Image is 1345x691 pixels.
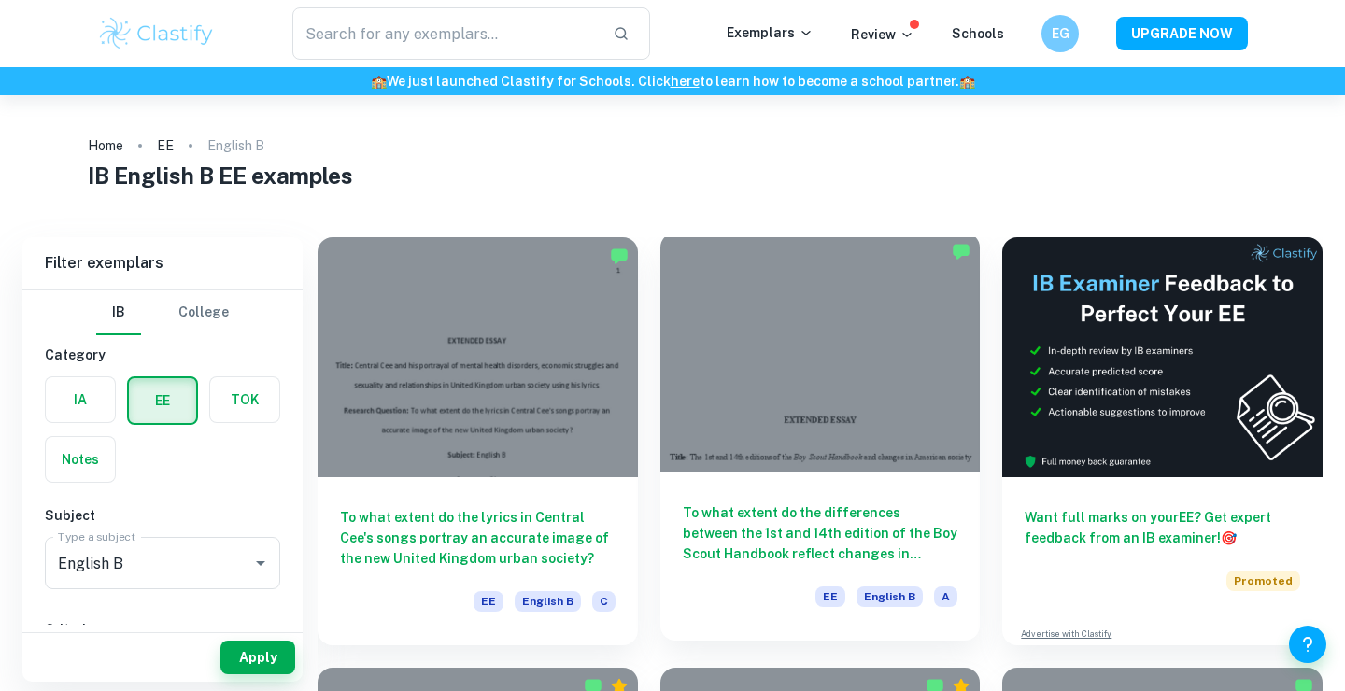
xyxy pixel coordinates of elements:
span: EE [815,586,845,607]
button: TOK [210,377,279,422]
button: IA [46,377,115,422]
input: Search for any exemplars... [292,7,598,60]
button: Help and Feedback [1289,626,1326,663]
h6: Filter exemplars [22,237,303,289]
img: Marked [952,242,970,261]
a: here [671,74,700,89]
label: Type a subject [58,529,135,544]
div: Filter type choice [96,290,229,335]
h6: EG [1050,23,1071,44]
h6: We just launched Clastify for Schools. Click to learn how to become a school partner. [4,71,1341,92]
button: UPGRADE NOW [1116,17,1248,50]
a: To what extent do the differences between the 1st and 14th edition of the Boy Scout Handbook refl... [660,237,981,645]
a: Home [88,133,123,159]
p: Review [851,24,914,45]
img: Marked [610,247,629,265]
h6: To what extent do the lyrics in Central Cee's songs portray an accurate image of the new United K... [340,507,616,569]
span: 🏫 [371,74,387,89]
span: 🎯 [1221,530,1237,545]
button: College [178,290,229,335]
a: Advertise with Clastify [1021,628,1111,641]
h6: Subject [45,505,280,526]
button: Open [248,550,274,576]
span: EE [474,591,503,612]
span: 🏫 [959,74,975,89]
button: EE [129,378,196,423]
button: Apply [220,641,295,674]
a: To what extent do the lyrics in Central Cee's songs portray an accurate image of the new United K... [318,237,638,645]
span: A [934,586,957,607]
h6: To what extent do the differences between the 1st and 14th edition of the Boy Scout Handbook refl... [683,502,958,564]
h6: Category [45,345,280,365]
span: Promoted [1226,571,1300,591]
button: IB [96,290,141,335]
img: Thumbnail [1002,237,1323,477]
a: Schools [952,26,1004,41]
p: Exemplars [727,22,814,43]
span: English B [515,591,581,612]
h6: Criteria [45,619,280,640]
button: Notes [46,437,115,482]
h6: Want full marks on your EE ? Get expert feedback from an IB examiner! [1025,507,1300,548]
a: EE [157,133,174,159]
a: Want full marks on yourEE? Get expert feedback from an IB examiner!PromotedAdvertise with Clastify [1002,237,1323,645]
h1: IB English B EE examples [88,159,1258,192]
span: English B [857,586,923,607]
span: C [592,591,616,612]
img: Clastify logo [97,15,216,52]
button: EG [1041,15,1079,52]
p: English B [207,135,264,156]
